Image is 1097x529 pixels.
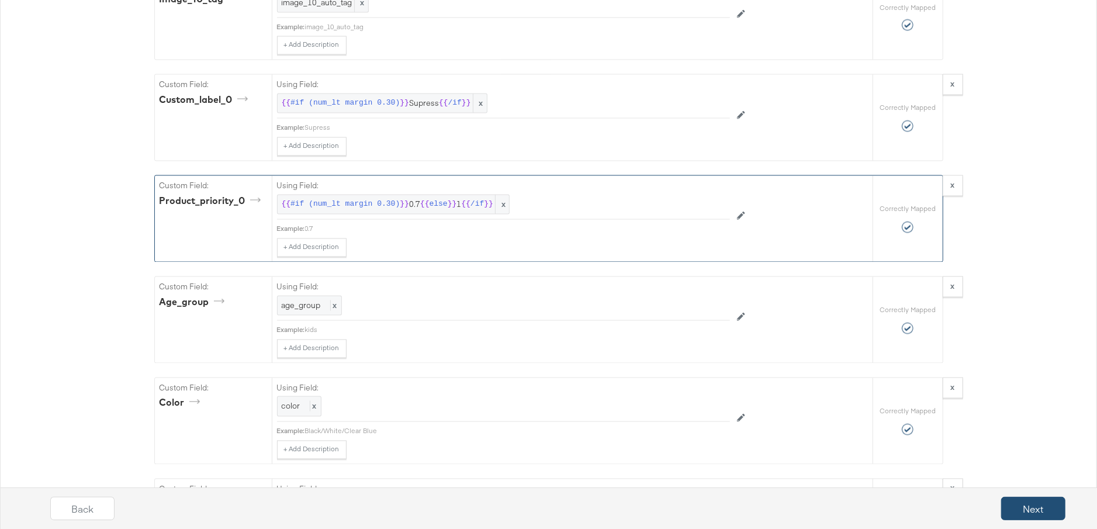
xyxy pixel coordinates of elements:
[277,238,347,257] button: + Add Description
[880,407,936,416] label: Correctly Mapped
[282,98,483,109] span: Supress
[305,23,730,32] div: image_10_auto_tag
[277,441,347,459] button: + Add Description
[470,199,484,210] span: /if
[943,378,963,399] button: x
[484,199,493,210] span: }}
[400,98,409,109] span: }}
[462,98,471,109] span: }}
[290,199,400,210] span: #if (num_lt margin 0.30)
[282,199,291,210] span: {{
[943,276,963,298] button: x
[951,79,955,89] strong: x
[305,224,730,234] div: 0.7
[160,79,267,91] label: Custom Field:
[310,401,317,412] span: x
[305,427,730,436] div: Black/White/Clear Blue
[277,427,305,436] div: Example:
[277,224,305,234] div: Example:
[277,123,305,133] div: Example:
[282,401,300,412] span: color
[277,383,730,394] label: Using Field:
[420,199,430,210] span: {{
[160,383,267,394] label: Custom Field:
[880,306,936,315] label: Correctly Mapped
[160,94,252,107] div: custom_label_0
[160,181,267,192] label: Custom Field:
[943,74,963,95] button: x
[495,195,509,215] span: x
[430,199,448,210] span: else
[448,98,462,109] span: /if
[880,3,936,12] label: Correctly Mapped
[160,195,265,208] div: product_priority_0
[461,199,470,210] span: {{
[448,199,457,210] span: }}
[330,300,337,311] span: x
[277,36,347,55] button: + Add Description
[305,123,730,133] div: Supress
[400,199,409,210] span: }}
[473,94,487,113] span: x
[277,181,730,192] label: Using Field:
[160,282,267,293] label: Custom Field:
[880,205,936,214] label: Correctly Mapped
[277,79,730,91] label: Using Field:
[943,175,963,196] button: x
[282,98,291,109] span: {{
[290,98,400,109] span: #if (num_lt margin 0.30)
[282,199,506,210] span: 0.7 1
[951,180,955,191] strong: x
[305,326,730,335] div: kids
[951,281,955,292] strong: x
[951,382,955,393] strong: x
[277,326,305,335] div: Example:
[1001,497,1065,520] button: Next
[50,497,115,520] button: Back
[282,300,321,311] span: age_group
[277,137,347,156] button: + Add Description
[160,396,204,410] div: color
[277,282,730,293] label: Using Field:
[880,103,936,113] label: Correctly Mapped
[439,98,448,109] span: {{
[160,296,229,309] div: age_group
[277,23,305,32] div: Example:
[277,340,347,358] button: + Add Description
